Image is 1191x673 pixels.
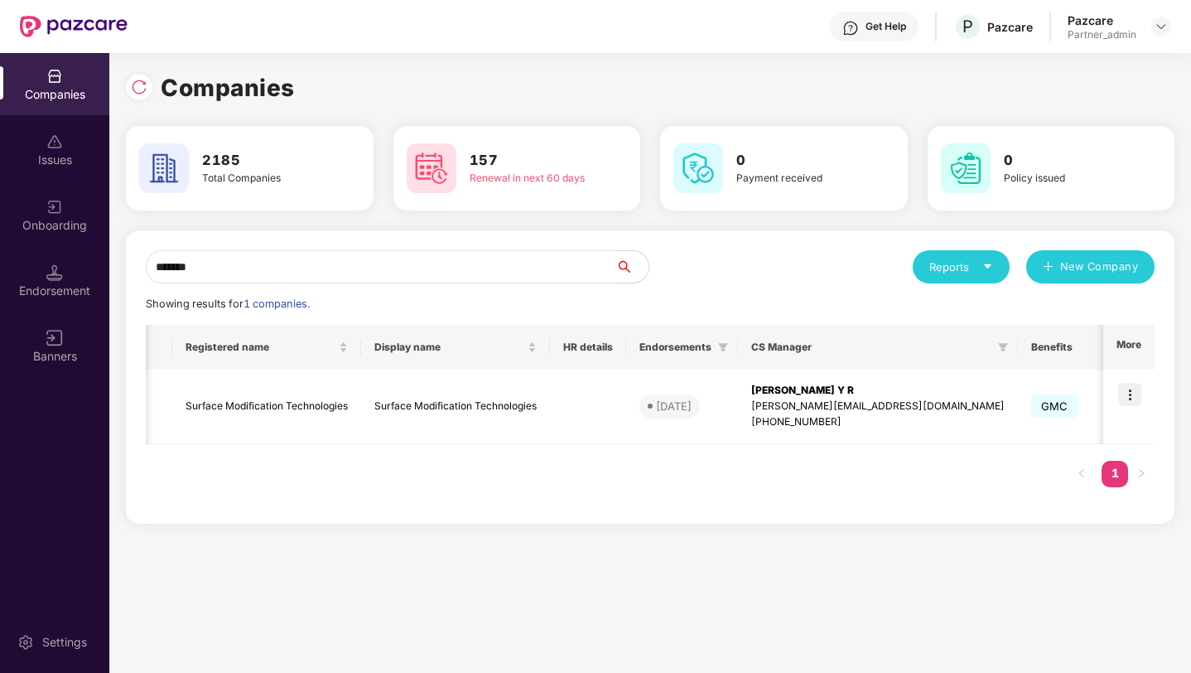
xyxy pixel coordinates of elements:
img: svg+xml;base64,PHN2ZyB4bWxucz0iaHR0cDovL3d3dy53My5vcmcvMjAwMC9zdmciIHdpZHRoPSI2MCIgaGVpZ2h0PSI2MC... [673,143,723,193]
div: Reports [929,259,993,275]
img: svg+xml;base64,PHN2ZyBpZD0iU2V0dGluZy0yMHgyMCIgeG1sbnM9Imh0dHA6Ly93d3cudzMub3JnLzIwMDAvc3ZnIiB3aW... [17,634,34,651]
img: svg+xml;base64,PHN2ZyB3aWR0aD0iMTYiIGhlaWdodD0iMTYiIHZpZXdCb3g9IjAgMCAxNiAxNiIgZmlsbD0ibm9uZSIgeG... [46,330,63,346]
a: 1 [1102,461,1128,486]
img: svg+xml;base64,PHN2ZyB4bWxucz0iaHR0cDovL3d3dy53My5vcmcvMjAwMC9zdmciIHdpZHRoPSI2MCIgaGVpZ2h0PSI2MC... [941,143,991,193]
li: 1 [1102,461,1128,487]
span: filter [715,337,731,357]
img: svg+xml;base64,PHN2ZyBpZD0iSGVscC0zMngzMiIgeG1sbnM9Imh0dHA6Ly93d3cudzMub3JnLzIwMDAvc3ZnIiB3aWR0aD... [842,20,859,36]
li: Previous Page [1068,461,1095,487]
td: Surface Modification Technologies [172,370,361,444]
span: left [1077,468,1087,478]
button: left [1068,461,1095,487]
span: filter [995,337,1011,357]
span: New Company [1060,259,1139,275]
div: Get Help [866,20,906,33]
td: Surface Modification Technologies [361,370,550,444]
th: Registered name [172,325,361,370]
span: Display name [374,341,524,354]
span: filter [718,342,728,352]
div: [DATE] [656,398,692,414]
img: svg+xml;base64,PHN2ZyBpZD0iRHJvcGRvd24tMzJ4MzIiIHhtbG5zPSJodHRwOi8vd3d3LnczLm9yZy8yMDAwL3N2ZyIgd2... [1155,20,1168,33]
div: [PERSON_NAME][EMAIL_ADDRESS][DOMAIN_NAME] [751,399,1005,414]
img: svg+xml;base64,PHN2ZyBpZD0iUmVsb2FkLTMyeDMyIiB4bWxucz0iaHR0cDovL3d3dy53My5vcmcvMjAwMC9zdmciIHdpZH... [131,79,147,95]
th: HR details [550,325,626,370]
img: icon [1118,383,1141,406]
div: Renewal in next 60 days [470,171,593,186]
span: Endorsements [639,341,711,354]
img: svg+xml;base64,PHN2ZyB4bWxucz0iaHR0cDovL3d3dy53My5vcmcvMjAwMC9zdmciIHdpZHRoPSI2MCIgaGVpZ2h0PSI2MC... [139,143,189,193]
img: svg+xml;base64,PHN2ZyB3aWR0aD0iMTQuNSIgaGVpZ2h0PSIxNC41IiB2aWV3Qm94PSIwIDAgMTYgMTYiIGZpbGw9Im5vbm... [46,264,63,281]
div: Pazcare [987,19,1033,35]
span: 1 companies. [244,298,310,310]
h3: 2185 [202,150,325,172]
th: Display name [361,325,550,370]
img: New Pazcare Logo [20,16,128,37]
img: svg+xml;base64,PHN2ZyBpZD0iQ29tcGFuaWVzIiB4bWxucz0iaHR0cDovL3d3dy53My5vcmcvMjAwMC9zdmciIHdpZHRoPS... [46,68,63,85]
button: right [1128,461,1155,487]
span: filter [998,342,1008,352]
button: search [615,250,649,283]
h3: 0 [1004,150,1127,172]
th: More [1103,325,1155,370]
button: plusNew Company [1026,250,1155,283]
li: Next Page [1128,461,1155,487]
img: svg+xml;base64,PHN2ZyB3aWR0aD0iMjAiIGhlaWdodD0iMjAiIHZpZXdCb3g9IjAgMCAyMCAyMCIgZmlsbD0ibm9uZSIgeG... [46,199,63,215]
h3: 0 [736,150,860,172]
div: [PERSON_NAME] Y R [751,383,1005,399]
span: plus [1043,261,1054,274]
span: CS Manager [751,341,991,354]
div: Pazcare [1068,12,1136,28]
div: Total Companies [202,171,325,186]
span: P [962,17,973,36]
span: caret-down [982,261,993,272]
span: right [1136,468,1146,478]
span: search [615,260,649,274]
div: [PHONE_NUMBER] [751,414,1005,430]
img: svg+xml;base64,PHN2ZyBpZD0iSXNzdWVzX2Rpc2FibGVkIiB4bWxucz0iaHR0cDovL3d3dy53My5vcmcvMjAwMC9zdmciIH... [46,133,63,150]
img: svg+xml;base64,PHN2ZyB4bWxucz0iaHR0cDovL3d3dy53My5vcmcvMjAwMC9zdmciIHdpZHRoPSI2MCIgaGVpZ2h0PSI2MC... [407,143,456,193]
div: Payment received [736,171,860,186]
div: Partner_admin [1068,28,1136,41]
div: Settings [37,634,92,651]
span: GMC [1031,395,1078,418]
h3: 157 [470,150,593,172]
th: Benefits [1018,325,1112,370]
span: Showing results for [146,298,310,310]
span: Registered name [186,341,335,354]
div: Policy issued [1004,171,1127,186]
h1: Companies [161,70,295,106]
